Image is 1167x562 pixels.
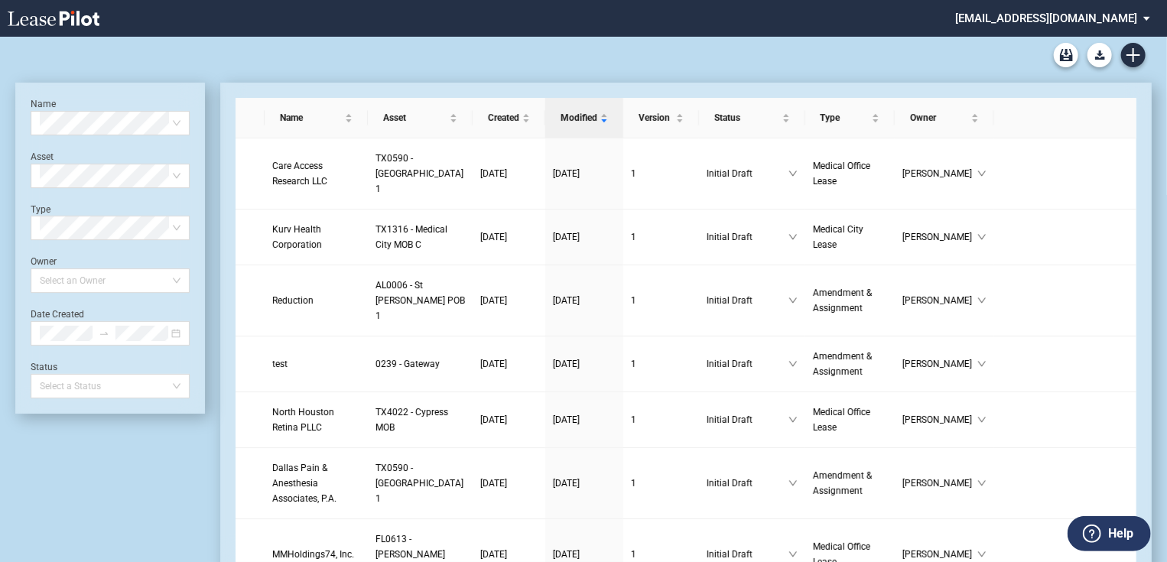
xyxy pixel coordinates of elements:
[553,295,580,306] span: [DATE]
[553,232,580,242] span: [DATE]
[375,359,440,369] span: 0239 - Gateway
[272,460,360,506] a: Dallas Pain & Anesthesia Associates, P.A.
[902,229,977,245] span: [PERSON_NAME]
[902,166,977,181] span: [PERSON_NAME]
[480,476,538,491] a: [DATE]
[631,229,691,245] a: 1
[553,166,616,181] a: [DATE]
[31,362,57,372] label: Status
[631,295,636,306] span: 1
[631,293,691,308] a: 1
[902,412,977,427] span: [PERSON_NAME]
[272,463,336,504] span: Dallas Pain & Anesthesia Associates, P.A.
[480,414,507,425] span: [DATE]
[902,356,977,372] span: [PERSON_NAME]
[707,166,788,181] span: Initial Draft
[707,229,788,245] span: Initial Draft
[488,110,519,125] span: Created
[553,168,580,179] span: [DATE]
[473,98,545,138] th: Created
[280,110,342,125] span: Name
[631,414,636,425] span: 1
[480,359,507,369] span: [DATE]
[375,278,465,323] a: AL0006 - St [PERSON_NAME] POB 1
[895,98,994,138] th: Owner
[553,476,616,491] a: [DATE]
[813,161,870,187] span: Medical Office Lease
[707,547,788,562] span: Initial Draft
[813,404,888,435] a: Medical Office Lease
[480,478,507,489] span: [DATE]
[272,356,360,372] a: test
[902,293,977,308] span: [PERSON_NAME]
[272,407,334,433] span: North Houston Retina PLLC
[272,158,360,189] a: Care Access Research LLC
[480,293,538,308] a: [DATE]
[1068,516,1151,551] button: Help
[631,412,691,427] a: 1
[375,460,465,506] a: TX0590 - [GEOGRAPHIC_DATA] 1
[788,359,798,369] span: down
[707,356,788,372] span: Initial Draft
[1083,43,1117,67] md-menu: Download Blank Form List
[31,309,84,320] label: Date Created
[375,356,465,372] a: 0239 - Gateway
[631,359,636,369] span: 1
[480,168,507,179] span: [DATE]
[553,412,616,427] a: [DATE]
[31,151,54,162] label: Asset
[699,98,805,138] th: Status
[561,110,597,125] span: Modified
[813,158,888,189] a: Medical Office Lease
[1121,43,1146,67] a: Create new document
[553,549,580,560] span: [DATE]
[99,328,109,339] span: swap-right
[375,280,465,321] span: AL0006 - St Vincent POB 1
[272,295,314,306] span: Reduction
[631,478,636,489] span: 1
[375,463,463,504] span: TX0590 - Las Colinas 1
[272,161,327,187] span: Care Access Research LLC
[480,412,538,427] a: [DATE]
[631,549,636,560] span: 1
[99,328,109,339] span: to
[977,232,987,242] span: down
[375,151,465,197] a: TX0590 - [GEOGRAPHIC_DATA] 1
[553,547,616,562] a: [DATE]
[272,547,360,562] a: MMHoldings74, Inc.
[631,547,691,562] a: 1
[813,287,872,313] span: Amendment & Assignment
[631,168,636,179] span: 1
[272,293,360,308] a: Reduction
[31,99,56,109] label: Name
[631,356,691,372] a: 1
[813,351,872,377] span: Amendment & Assignment
[788,550,798,559] span: down
[707,412,788,427] span: Initial Draft
[545,98,623,138] th: Modified
[639,110,673,125] span: Version
[31,256,57,267] label: Owner
[375,222,465,252] a: TX1316 - Medical City MOB C
[553,359,580,369] span: [DATE]
[977,296,987,305] span: down
[1108,524,1133,544] label: Help
[553,356,616,372] a: [DATE]
[480,166,538,181] a: [DATE]
[821,110,870,125] span: Type
[480,356,538,372] a: [DATE]
[813,470,872,496] span: Amendment & Assignment
[977,550,987,559] span: down
[631,476,691,491] a: 1
[805,98,896,138] th: Type
[707,293,788,308] span: Initial Draft
[623,98,699,138] th: Version
[383,110,447,125] span: Asset
[631,232,636,242] span: 1
[375,224,447,250] span: TX1316 - Medical City MOB C
[707,476,788,491] span: Initial Draft
[788,232,798,242] span: down
[265,98,368,138] th: Name
[31,204,50,215] label: Type
[553,293,616,308] a: [DATE]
